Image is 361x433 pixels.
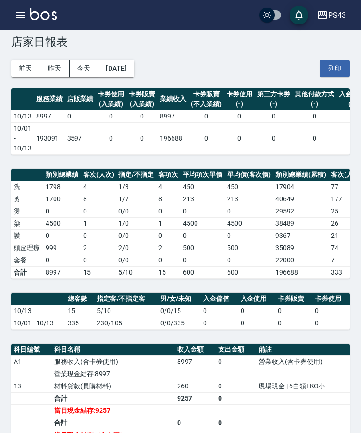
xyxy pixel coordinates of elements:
td: 0 / 0 [116,205,156,217]
td: 230/105 [94,317,158,329]
th: 科目名稱 [52,344,175,356]
div: (入業績) [98,99,124,109]
td: 8997 [157,110,188,122]
td: 8 [81,193,117,205]
td: 0 [238,305,275,317]
th: 店販業績 [65,88,96,110]
td: 213 [225,193,274,205]
td: 15 [81,266,117,278]
div: (-) [227,99,253,109]
td: 套餐 [11,254,43,266]
div: 卡券販賣 [129,89,155,99]
td: 0/0/15 [158,305,201,317]
div: (-) [295,99,334,109]
td: 營業現金結存:8997 [52,368,175,380]
td: 29592 [273,205,329,217]
th: 業績收入 [157,88,188,110]
th: 總客數 [65,293,94,305]
td: 4500 [43,217,81,229]
td: 450 [180,181,225,193]
table: a dense table [11,293,350,330]
td: 500 [225,242,274,254]
td: 10/13 [11,110,34,122]
th: 類別總業績 [43,169,81,181]
div: 卡券使用 [227,89,253,99]
th: 類別總業績(累積) [273,169,329,181]
td: 0 [225,229,274,242]
td: 0 [216,355,256,368]
td: 15 [156,266,180,278]
td: 8 [156,193,180,205]
td: 0 [81,229,117,242]
div: 其他付款方式 [295,89,334,99]
td: 0 [156,254,180,266]
div: (入業績) [129,99,155,109]
div: 卡券販賣 [191,89,222,99]
td: 0 [216,392,256,404]
img: Logo [30,8,57,20]
td: 196688 [273,266,329,278]
td: 材料貨款(員購材料) [52,380,175,392]
td: 4 [156,181,180,193]
td: 335 [65,317,94,329]
td: 4 [81,181,117,193]
td: 8997 [43,266,81,278]
td: 2 / 0 [116,242,156,254]
td: 0 [180,254,225,266]
td: 合計 [52,392,175,404]
td: 10/13 [11,305,65,317]
td: 22000 [273,254,329,266]
td: 9257 [175,392,215,404]
td: 0 [126,110,157,122]
td: 1 / 3 [116,181,156,193]
td: 當日現金結存:9257 [52,404,175,417]
td: 0 [313,305,350,317]
th: 平均項次單價 [180,169,225,181]
div: (不入業績) [191,99,222,109]
td: 500 [180,242,225,254]
td: 0 [188,110,224,122]
td: 1 [156,217,180,229]
td: 0 [180,205,225,217]
td: 1 [81,217,117,229]
td: 0 [188,122,224,154]
button: [DATE] [98,60,134,77]
td: 護 [11,229,43,242]
td: 40649 [273,193,329,205]
td: 260 [175,380,215,392]
td: 8997 [175,355,215,368]
td: 現場現金 | 6自領TKO小 [256,380,350,392]
td: 0 [313,317,350,329]
td: 0 [275,317,313,329]
td: 1 / 7 [116,193,156,205]
td: 0 / 0 [116,254,156,266]
td: 0 [43,205,81,217]
td: 3597 [65,122,96,154]
td: 合計 [52,417,175,429]
td: 0 [255,122,292,154]
td: 0 [292,110,337,122]
td: 剪 [11,193,43,205]
td: 營業收入(含卡券使用) [256,355,350,368]
td: 1798 [43,181,81,193]
td: 0 [81,254,117,266]
td: 1700 [43,193,81,205]
td: 13 [11,380,52,392]
td: 0 [95,122,126,154]
td: 5/10 [116,266,156,278]
td: 洗 [11,181,43,193]
td: 38489 [273,217,329,229]
div: 第三方卡券 [257,89,290,99]
div: 卡券使用 [98,89,124,99]
td: 0 [201,317,238,329]
td: 0 [201,305,238,317]
div: (-) [257,99,290,109]
td: 450 [225,181,274,193]
td: 0 [81,205,117,217]
td: 染 [11,217,43,229]
td: 0 [255,110,292,122]
h3: 店家日報表 [11,35,350,48]
td: 0 [156,229,180,242]
td: 0 [43,229,81,242]
td: 193091 [34,122,65,154]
